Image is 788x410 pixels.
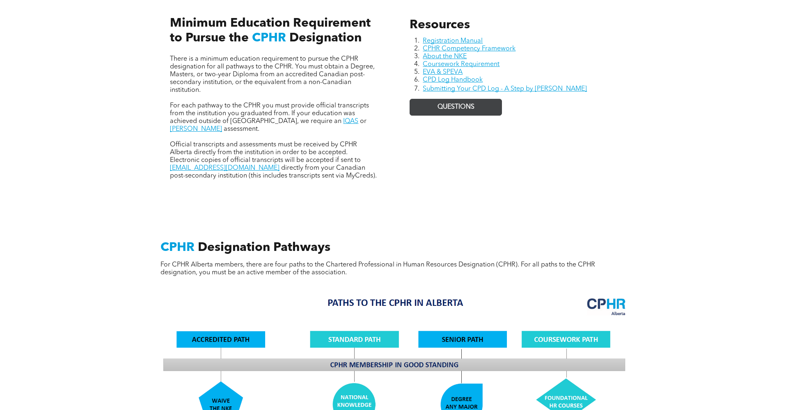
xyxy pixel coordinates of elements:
[170,17,371,44] span: Minimum Education Requirement to Pursue the
[170,141,361,164] span: Official transcripts and assessments must be received by CPHR Alberta directly from the instituti...
[423,86,587,92] a: Submitting Your CPD Log - A Step by [PERSON_NAME]
[423,69,463,75] a: EVA & SPEVA
[423,38,483,44] a: Registration Manual
[410,99,502,116] a: QUESTIONS
[423,77,483,83] a: CPD Log Handbook
[170,126,222,132] a: [PERSON_NAME]
[360,118,367,125] span: or
[410,19,470,31] span: Resources
[170,102,369,125] span: For each pathway to the CPHR you must provide official transcripts from the institution you gradu...
[160,262,595,276] span: For CPHR Alberta members, there are four paths to the Chartered Professional in Human Resources D...
[438,103,474,111] span: QUESTIONS
[170,165,377,179] span: directly from your Canadian post-secondary institution (this includes transcripts sent via MyCreds).
[198,241,330,254] span: Designation Pathways
[423,61,499,68] a: Coursework Requirement
[423,46,515,52] a: CPHR Competency Framework
[289,32,362,44] span: Designation
[252,32,286,44] span: CPHR
[170,56,375,93] span: There is a minimum education requirement to pursue the CPHR designation for all pathways to the C...
[343,118,358,125] a: IQAS
[423,53,467,60] a: About the NKE
[160,241,195,254] span: CPHR
[224,126,259,132] span: assessment.
[170,165,279,171] a: [EMAIL_ADDRESS][DOMAIN_NAME]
